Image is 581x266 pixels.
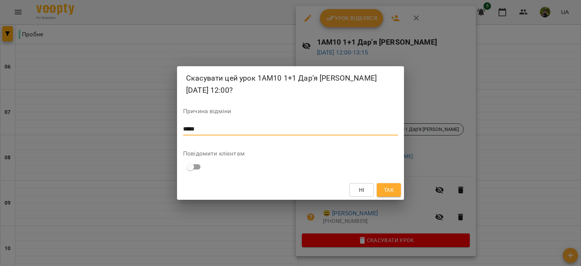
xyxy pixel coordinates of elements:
[359,185,365,194] span: Ні
[384,185,394,194] span: Так
[186,72,395,96] h2: Скасувати цей урок 1АМ10 1+1 Дар'я [PERSON_NAME] [DATE] 12:00?
[350,183,374,197] button: Ні
[183,151,398,157] label: Повідомити клієнтам
[377,183,401,197] button: Так
[183,108,398,114] label: Причина відміни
